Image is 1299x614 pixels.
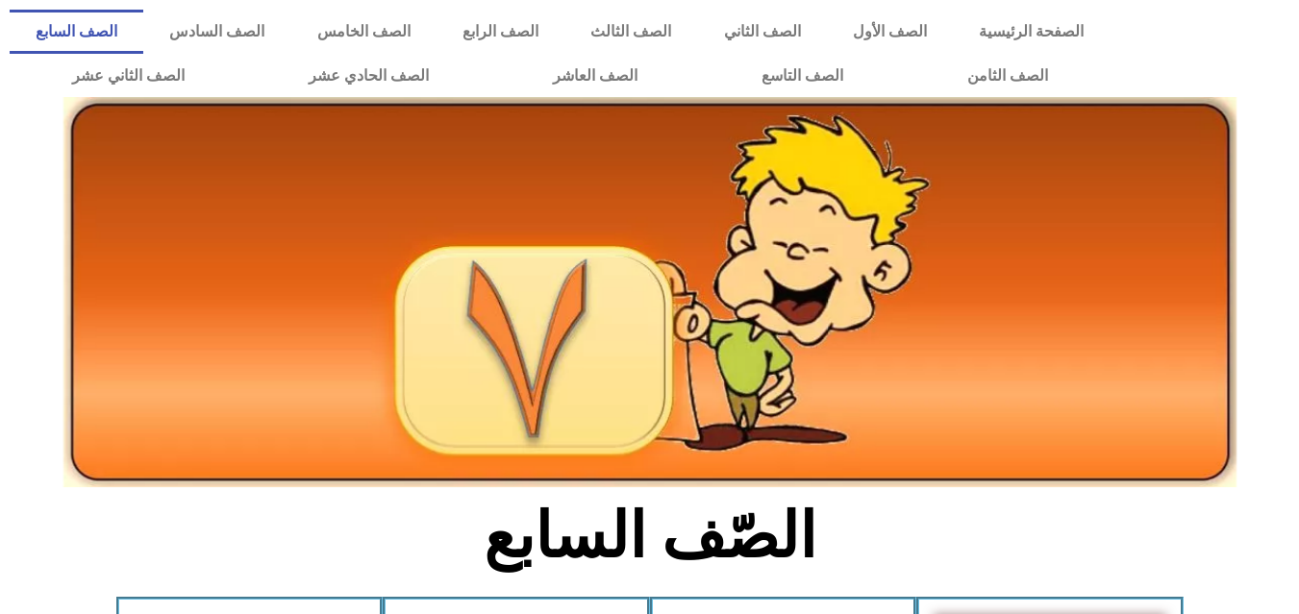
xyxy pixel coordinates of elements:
[698,10,827,54] a: الصف الثاني
[291,10,437,54] a: الصف الخامس
[905,54,1110,98] a: الصف الثامن
[246,54,490,98] a: الصف الحادي عشر
[490,54,699,98] a: الصف العاشر
[10,54,246,98] a: الصف الثاني عشر
[10,10,143,54] a: الصف السابع
[827,10,953,54] a: الصف الأول
[953,10,1110,54] a: الصفحة الرئيسية
[143,10,290,54] a: الصف السادس
[699,54,905,98] a: الصف التاسع
[564,10,697,54] a: الصف الثالث
[332,499,967,574] h2: الصّف السابع
[437,10,564,54] a: الصف الرابع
